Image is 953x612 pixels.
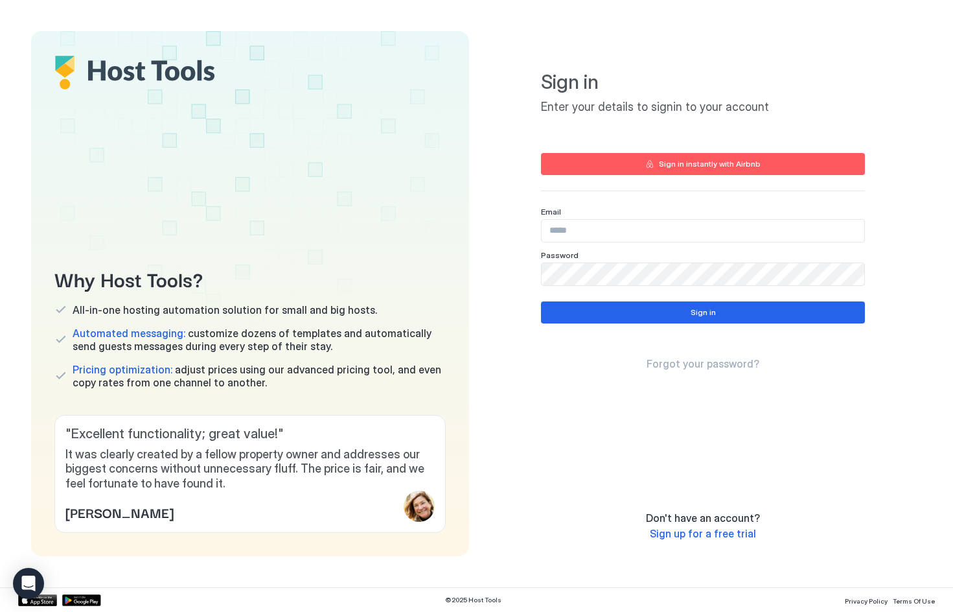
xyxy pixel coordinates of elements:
span: Sign in [541,70,865,95]
span: Automated messaging: [73,327,185,340]
span: [PERSON_NAME] [65,502,174,522]
span: Sign up for a free trial [650,527,756,540]
span: Terms Of Use [893,597,935,605]
span: customize dozens of templates and automatically send guests messages during every step of their s... [73,327,446,353]
div: Sign in [691,307,716,318]
span: Enter your details to signin to your account [541,100,865,115]
button: Sign in [541,301,865,324]
div: Sign in instantly with Airbnb [659,158,761,170]
span: Why Host Tools? [54,264,446,293]
span: Privacy Policy [845,597,888,605]
div: profile [404,491,435,522]
a: Google Play Store [62,594,101,606]
span: Email [541,207,561,217]
a: Forgot your password? [647,357,759,371]
button: Sign in instantly with Airbnb [541,153,865,175]
a: App Store [18,594,57,606]
input: Input Field [542,263,864,285]
span: All-in-one hosting automation solution for small and big hosts. [73,303,377,316]
span: Forgot your password? [647,357,759,370]
div: Open Intercom Messenger [13,568,44,599]
span: It was clearly created by a fellow property owner and addresses our biggest concerns without unne... [65,447,435,491]
span: Don't have an account? [646,512,760,524]
input: Input Field [542,220,864,242]
span: Password [541,250,579,260]
a: Sign up for a free trial [650,527,756,541]
a: Privacy Policy [845,593,888,607]
span: Pricing optimization: [73,363,172,376]
span: adjust prices using our advanced pricing tool, and even copy rates from one channel to another. [73,363,446,389]
span: © 2025 Host Tools [445,596,501,604]
a: Terms Of Use [893,593,935,607]
span: " Excellent functionality; great value! " [65,426,435,442]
